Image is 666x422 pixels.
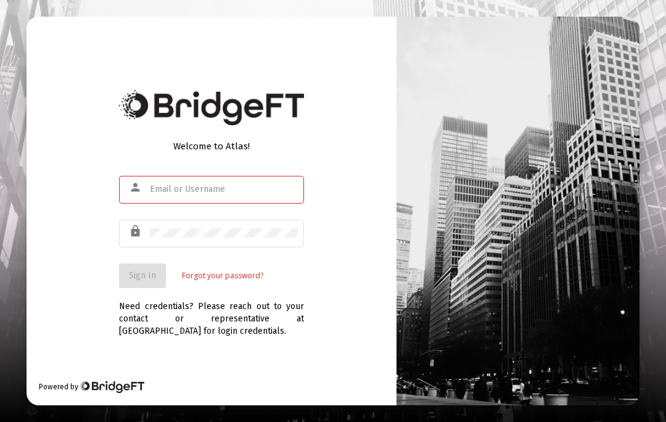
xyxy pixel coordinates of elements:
[119,140,304,152] div: Welcome to Atlas!
[80,381,144,393] img: Bridge Financial Technology Logo
[182,270,263,282] a: Forgot your password?
[129,224,144,239] mat-icon: lock
[119,90,304,125] img: Bridge Financial Technology Logo
[129,270,156,281] span: Sign In
[150,184,298,194] input: Email or Username
[119,288,304,337] div: Need credentials? Please reach out to your contact or representative at [GEOGRAPHIC_DATA] for log...
[129,180,144,195] mat-icon: person
[119,263,166,288] button: Sign In
[39,381,144,393] div: Powered by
